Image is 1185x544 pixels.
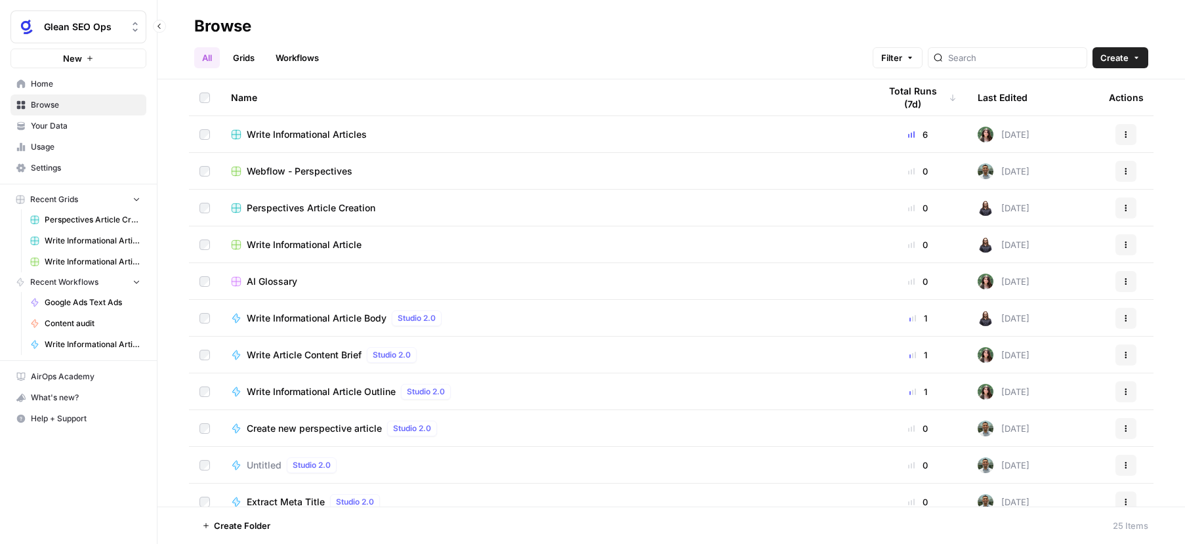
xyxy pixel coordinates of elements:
[978,310,993,326] img: pjjqhtlm6d3vtymkaxtpwkzeaz0z
[879,422,957,435] div: 0
[978,421,993,436] img: 7oyuv3ifi7r7kjuuikdoxwg5y4tv
[879,495,957,509] div: 0
[10,73,146,94] a: Home
[978,274,1029,289] div: [DATE]
[45,297,140,308] span: Google Ads Text Ads
[978,457,993,473] img: 7oyuv3ifi7r7kjuuikdoxwg5y4tv
[247,201,375,215] span: Perspectives Article Creation
[44,20,123,33] span: Glean SEO Ops
[978,127,1029,142] div: [DATE]
[231,275,858,288] a: AI Glossary
[10,366,146,387] a: AirOps Academy
[45,214,140,226] span: Perspectives Article Creation
[398,312,436,324] span: Studio 2.0
[879,459,957,472] div: 0
[879,385,957,398] div: 1
[24,209,146,230] a: Perspectives Article Creation
[31,99,140,111] span: Browse
[10,49,146,68] button: New
[879,312,957,325] div: 1
[978,494,993,510] img: 7oyuv3ifi7r7kjuuikdoxwg5y4tv
[873,47,923,68] button: Filter
[231,494,858,510] a: Extract Meta TitleStudio 2.0
[24,292,146,313] a: Google Ads Text Ads
[45,339,140,350] span: Write Informational Article Body
[31,141,140,153] span: Usage
[63,52,82,65] span: New
[31,120,140,132] span: Your Data
[247,385,396,398] span: Write Informational Article Outline
[336,496,374,508] span: Studio 2.0
[978,347,993,363] img: s91dr5uyxbqpg2czwscdalqhdn4p
[24,251,146,272] a: Write Informational Article
[31,413,140,425] span: Help + Support
[11,388,146,408] div: What's new?
[978,200,1029,216] div: [DATE]
[45,235,140,247] span: Write Informational Articles
[978,384,993,400] img: s91dr5uyxbqpg2czwscdalqhdn4p
[978,347,1029,363] div: [DATE]
[948,51,1081,64] input: Search
[31,78,140,90] span: Home
[194,47,220,68] a: All
[231,165,858,178] a: Webflow - Perspectives
[247,165,352,178] span: Webflow - Perspectives
[879,165,957,178] div: 0
[247,238,362,251] span: Write Informational Article
[879,348,957,362] div: 1
[247,275,297,288] span: AI Glossary
[1100,51,1129,64] span: Create
[978,237,993,253] img: pjjqhtlm6d3vtymkaxtpwkzeaz0z
[978,79,1028,115] div: Last Edited
[268,47,327,68] a: Workflows
[10,272,146,292] button: Recent Workflows
[881,51,902,64] span: Filter
[247,495,325,509] span: Extract Meta Title
[231,310,858,326] a: Write Informational Article BodyStudio 2.0
[15,15,39,39] img: Glean SEO Ops Logo
[31,162,140,174] span: Settings
[978,163,1029,179] div: [DATE]
[24,230,146,251] a: Write Informational Articles
[10,94,146,115] a: Browse
[231,128,858,141] a: Write Informational Articles
[45,256,140,268] span: Write Informational Article
[247,128,367,141] span: Write Informational Articles
[978,310,1029,326] div: [DATE]
[247,422,382,435] span: Create new perspective article
[1113,519,1148,532] div: 25 Items
[978,163,993,179] img: 7oyuv3ifi7r7kjuuikdoxwg5y4tv
[879,79,957,115] div: Total Runs (7d)
[978,200,993,216] img: pjjqhtlm6d3vtymkaxtpwkzeaz0z
[10,10,146,43] button: Workspace: Glean SEO Ops
[373,349,411,361] span: Studio 2.0
[10,115,146,136] a: Your Data
[879,275,957,288] div: 0
[24,334,146,355] a: Write Informational Article Body
[247,312,386,325] span: Write Informational Article Body
[10,387,146,408] button: What's new?
[247,459,281,472] span: Untitled
[407,386,445,398] span: Studio 2.0
[231,421,858,436] a: Create new perspective articleStudio 2.0
[194,16,251,37] div: Browse
[194,515,278,536] button: Create Folder
[879,201,957,215] div: 0
[10,157,146,178] a: Settings
[293,459,331,471] span: Studio 2.0
[231,384,858,400] a: Write Informational Article OutlineStudio 2.0
[393,423,431,434] span: Studio 2.0
[247,348,362,362] span: Write Article Content Brief
[231,201,858,215] a: Perspectives Article Creation
[978,384,1029,400] div: [DATE]
[10,408,146,429] button: Help + Support
[10,136,146,157] a: Usage
[978,237,1029,253] div: [DATE]
[31,371,140,383] span: AirOps Academy
[45,318,140,329] span: Content audit
[30,194,78,205] span: Recent Grids
[1092,47,1148,68] button: Create
[978,274,993,289] img: s91dr5uyxbqpg2czwscdalqhdn4p
[231,457,858,473] a: UntitledStudio 2.0
[1109,79,1144,115] div: Actions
